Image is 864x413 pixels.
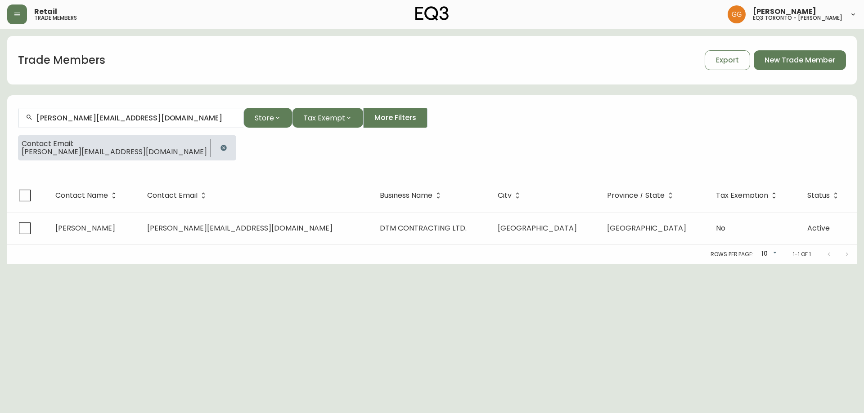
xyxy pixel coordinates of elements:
img: logo [415,6,449,21]
span: [PERSON_NAME][EMAIL_ADDRESS][DOMAIN_NAME] [147,223,333,233]
span: [PERSON_NAME][EMAIL_ADDRESS][DOMAIN_NAME] [22,148,207,156]
span: Store [255,112,274,124]
button: Export [705,50,750,70]
h5: eq3 toronto - [PERSON_NAME] [753,15,842,21]
span: Province / State [607,191,676,200]
span: Tax Exemption [716,191,780,200]
span: New Trade Member [765,55,835,65]
button: Store [243,108,292,128]
span: Contact Email [147,191,209,200]
span: Active [807,223,830,233]
span: Status [807,191,841,200]
span: Retail [34,8,57,15]
span: [PERSON_NAME] [55,223,115,233]
span: Business Name [380,193,432,198]
span: Province / State [607,193,665,198]
span: Contact Email [147,193,198,198]
h5: trade members [34,15,77,21]
div: 10 [757,247,778,262]
h1: Trade Members [18,53,105,68]
span: DTM CONTRACTING LTD. [380,223,467,233]
span: More Filters [374,113,416,123]
span: Contact Name [55,191,120,200]
span: No [716,223,725,233]
button: New Trade Member [754,50,846,70]
p: Rows per page: [711,250,753,258]
span: Tax Exempt [303,112,345,124]
span: Contact Email: [22,140,207,148]
p: 1-1 of 1 [793,250,811,258]
span: [GEOGRAPHIC_DATA] [607,223,686,233]
button: Tax Exempt [292,108,363,128]
span: [PERSON_NAME] [753,8,816,15]
span: City [498,193,512,198]
span: [GEOGRAPHIC_DATA] [498,223,577,233]
input: Search [36,114,236,122]
span: Contact Name [55,193,108,198]
span: City [498,191,523,200]
span: Export [716,55,739,65]
span: Tax Exemption [716,193,768,198]
button: More Filters [363,108,427,128]
img: dbfc93a9366efef7dcc9a31eef4d00a7 [728,5,746,23]
span: Business Name [380,191,444,200]
span: Status [807,193,830,198]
